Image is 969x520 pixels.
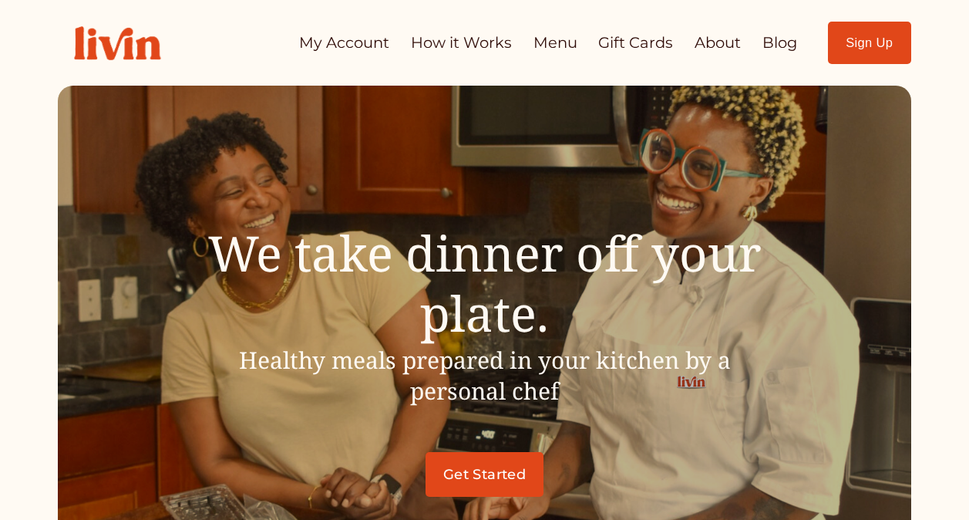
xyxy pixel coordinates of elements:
a: About [695,28,741,58]
a: Sign Up [828,22,911,64]
span: Healthy meals prepared in your kitchen by a personal chef [239,344,731,407]
a: Blog [762,28,797,58]
a: Menu [533,28,577,58]
img: Livin [58,10,177,76]
a: Gift Cards [598,28,673,58]
a: Get Started [426,452,544,497]
a: My Account [299,28,389,58]
a: How it Works [411,28,512,58]
span: We take dinner off your plate. [208,219,774,346]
